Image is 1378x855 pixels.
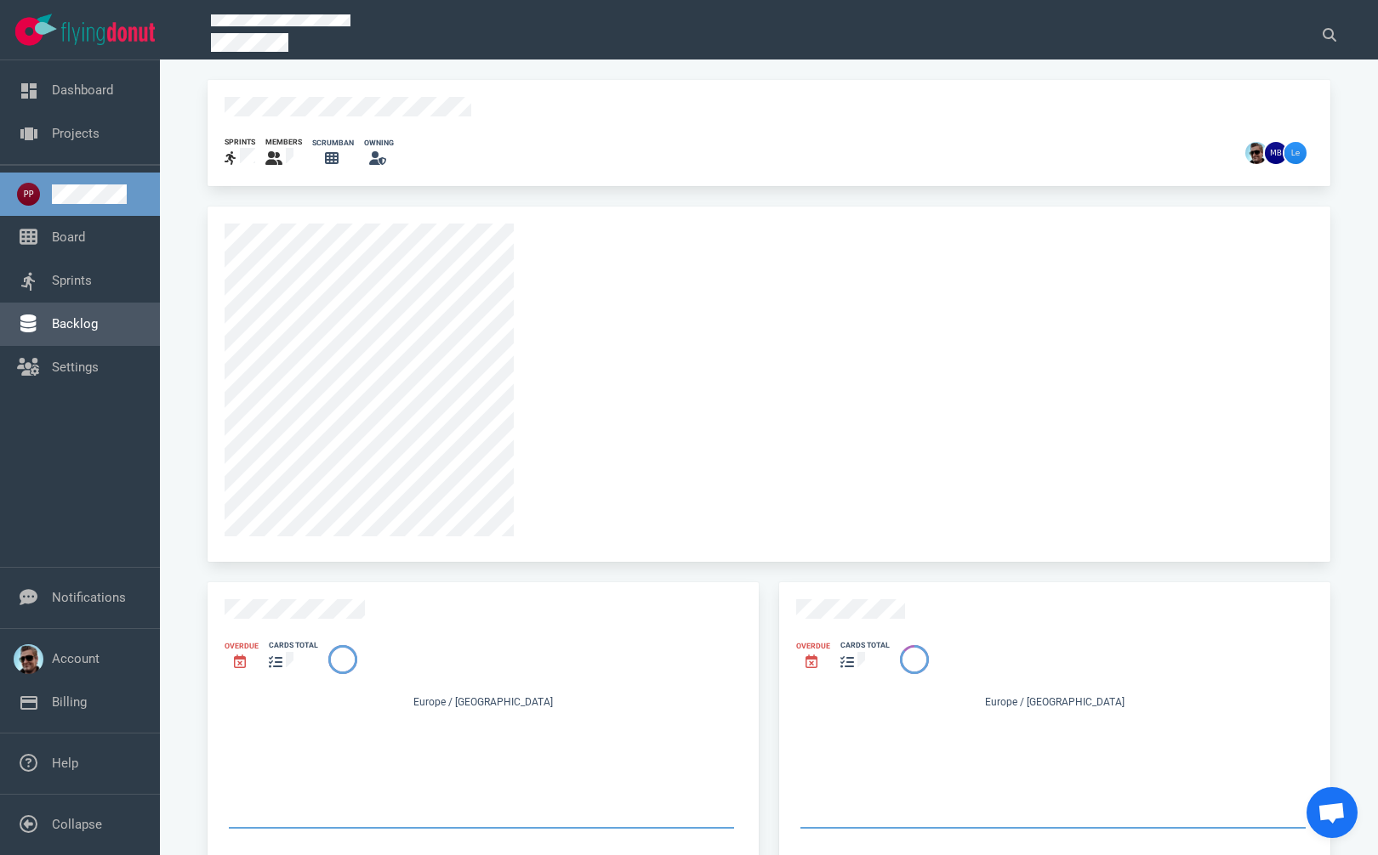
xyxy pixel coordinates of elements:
[52,229,85,245] a: Board
[265,137,302,169] a: members
[52,694,87,710] a: Billing
[364,138,394,149] div: owning
[225,641,259,652] div: Overdue
[796,694,1313,713] div: Europe / [GEOGRAPHIC_DATA]
[52,590,126,605] a: Notifications
[840,640,890,651] div: cards total
[52,82,113,98] a: Dashboard
[52,273,92,288] a: Sprints
[52,360,99,375] a: Settings
[269,640,318,651] div: cards total
[225,694,742,713] div: Europe / [GEOGRAPHIC_DATA]
[52,126,100,141] a: Projects
[1284,142,1307,164] img: 26
[52,316,98,331] a: Backlog
[1307,787,1358,838] a: Open de chat
[1245,142,1267,164] img: 26
[52,817,102,832] a: Collapse
[312,138,354,149] div: scrumban
[1265,142,1287,164] img: 26
[61,22,155,45] img: Flying Donut text logo
[265,137,302,148] div: members
[796,641,830,652] div: Overdue
[52,756,78,771] a: Help
[225,137,255,169] a: sprints
[52,651,100,666] a: Account
[225,137,255,148] div: sprints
